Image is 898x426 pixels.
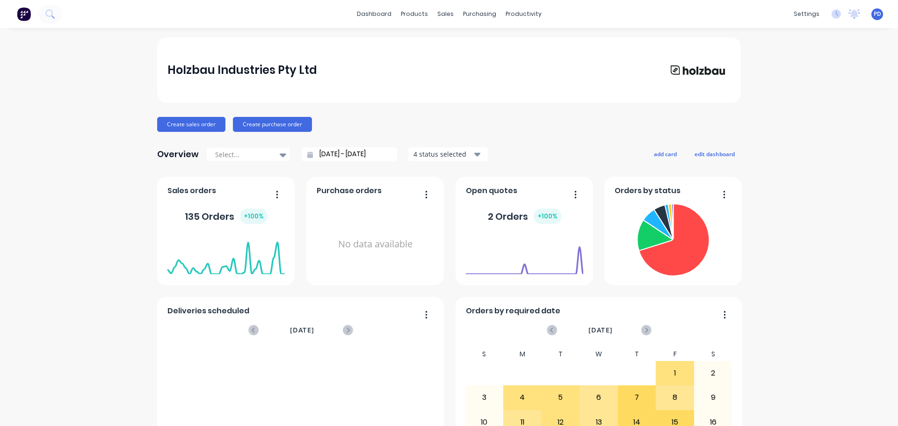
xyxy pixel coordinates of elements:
span: [DATE] [588,325,613,335]
button: Create purchase order [233,117,312,132]
button: Create sales order [157,117,225,132]
div: 4 [504,386,541,409]
img: Holzbau Industries Pty Ltd [665,60,731,80]
div: settings [789,7,824,21]
div: F [656,347,694,361]
span: Orders by required date [466,305,560,317]
div: sales [433,7,458,21]
img: Factory [17,7,31,21]
span: Purchase orders [317,185,382,196]
div: Overview [157,145,199,164]
span: [DATE] [290,325,314,335]
span: Deliveries scheduled [167,305,249,317]
div: purchasing [458,7,501,21]
div: W [579,347,618,361]
div: 2 [695,361,732,385]
div: 5 [542,386,579,409]
div: T [542,347,580,361]
div: 135 Orders [185,209,268,224]
div: 9 [695,386,732,409]
div: + 100 % [240,209,268,224]
div: Holzbau Industries Pty Ltd [167,61,317,79]
button: edit dashboard [688,148,741,160]
div: 6 [580,386,617,409]
div: 3 [466,386,503,409]
div: M [503,347,542,361]
div: productivity [501,7,546,21]
div: products [396,7,433,21]
div: S [694,347,732,361]
button: add card [648,148,683,160]
div: T [618,347,656,361]
div: 1 [656,361,694,385]
div: S [465,347,504,361]
div: 4 status selected [413,149,472,159]
span: PD [874,10,881,18]
a: dashboard [352,7,396,21]
span: Open quotes [466,185,517,196]
div: 8 [656,386,694,409]
span: Sales orders [167,185,216,196]
button: 4 status selected [408,147,488,161]
div: 2 Orders [488,209,561,224]
div: 7 [618,386,656,409]
div: No data available [317,200,434,289]
div: + 100 % [534,209,561,224]
span: Orders by status [615,185,681,196]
